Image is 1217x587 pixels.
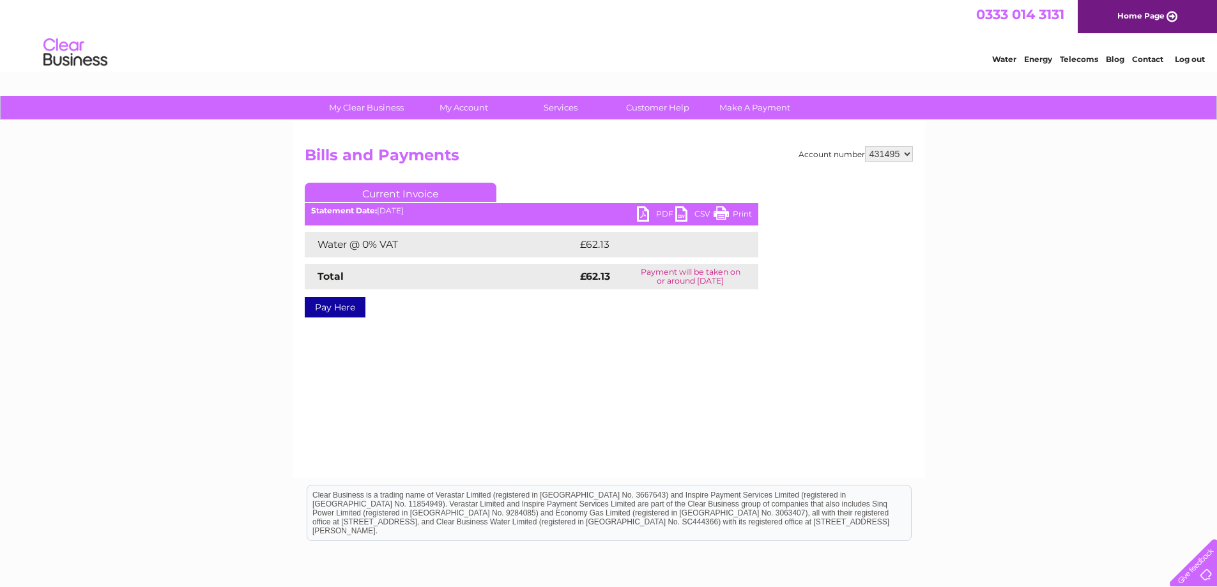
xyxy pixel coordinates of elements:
a: Pay Here [305,297,365,317]
a: 0333 014 3131 [976,6,1064,22]
div: [DATE] [305,206,758,215]
div: Account number [799,146,913,162]
img: logo.png [43,33,108,72]
h2: Bills and Payments [305,146,913,171]
a: Services [508,96,613,119]
a: Print [714,206,752,225]
a: Customer Help [605,96,710,119]
strong: £62.13 [580,270,610,282]
a: Energy [1024,54,1052,64]
strong: Total [318,270,344,282]
a: Water [992,54,1016,64]
a: PDF [637,206,675,225]
a: CSV [675,206,714,225]
b: Statement Date: [311,206,377,215]
a: Telecoms [1060,54,1098,64]
td: Water @ 0% VAT [305,232,577,257]
a: My Account [411,96,516,119]
a: Current Invoice [305,183,496,202]
a: Blog [1106,54,1124,64]
a: Contact [1132,54,1163,64]
td: Payment will be taken on or around [DATE] [623,264,758,289]
div: Clear Business is a trading name of Verastar Limited (registered in [GEOGRAPHIC_DATA] No. 3667643... [307,7,911,62]
a: Make A Payment [702,96,808,119]
td: £62.13 [577,232,731,257]
a: My Clear Business [314,96,419,119]
a: Log out [1175,54,1205,64]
